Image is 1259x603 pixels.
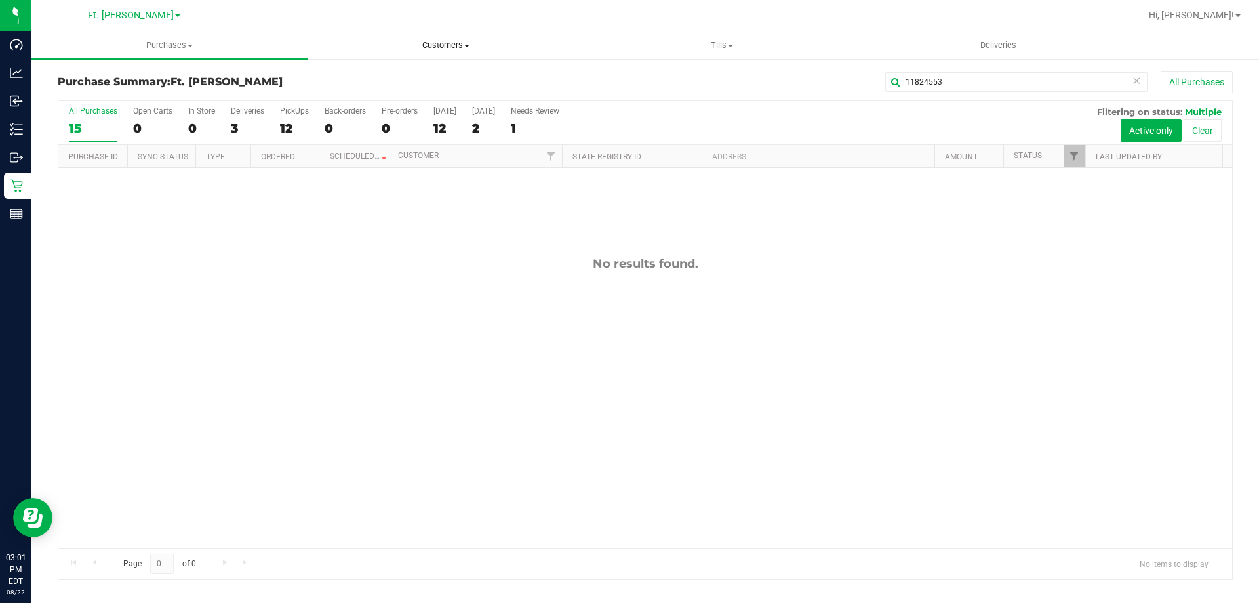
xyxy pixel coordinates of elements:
inline-svg: Inbound [10,94,23,108]
a: Deliveries [860,31,1136,59]
div: Pre-orders [382,106,418,115]
button: All Purchases [1161,71,1233,93]
div: Deliveries [231,106,264,115]
button: Active only [1121,119,1182,142]
inline-svg: Analytics [10,66,23,79]
a: Customer [398,151,439,160]
div: 12 [280,121,309,136]
p: 08/22 [6,587,26,597]
div: 15 [69,121,117,136]
a: Filter [540,145,562,167]
div: 0 [325,121,366,136]
iframe: Resource center [13,498,52,537]
a: Status [1014,151,1042,160]
div: 0 [188,121,215,136]
span: Purchases [31,39,308,51]
a: Filter [1064,145,1085,167]
a: Sync Status [138,152,188,161]
a: Last Updated By [1096,152,1162,161]
button: Clear [1184,119,1222,142]
span: Deliveries [963,39,1034,51]
span: Hi, [PERSON_NAME]! [1149,10,1234,20]
a: Amount [945,152,978,161]
span: Ft. [PERSON_NAME] [88,10,174,21]
span: Page of 0 [112,554,207,574]
div: 0 [133,121,172,136]
inline-svg: Dashboard [10,38,23,51]
a: Purchase ID [68,152,118,161]
div: No results found. [58,257,1232,271]
div: 12 [433,121,456,136]
span: Multiple [1185,106,1222,117]
div: [DATE] [433,106,456,115]
div: Open Carts [133,106,172,115]
span: Customers [308,39,583,51]
inline-svg: Reports [10,207,23,220]
a: State Registry ID [572,152,641,161]
input: Search Purchase ID, Original ID, State Registry ID or Customer Name... [885,72,1148,92]
inline-svg: Outbound [10,151,23,164]
span: Clear [1132,72,1141,89]
a: Scheduled [330,152,390,161]
span: Tills [584,39,859,51]
th: Address [702,145,934,168]
div: 2 [472,121,495,136]
div: PickUps [280,106,309,115]
div: [DATE] [472,106,495,115]
a: Customers [308,31,584,59]
span: Filtering on status: [1097,106,1182,117]
a: Ordered [261,152,295,161]
div: Back-orders [325,106,366,115]
a: Purchases [31,31,308,59]
span: No items to display [1129,554,1219,573]
inline-svg: Retail [10,179,23,192]
p: 03:01 PM EDT [6,552,26,587]
div: Needs Review [511,106,559,115]
inline-svg: Inventory [10,123,23,136]
h3: Purchase Summary: [58,76,449,88]
div: All Purchases [69,106,117,115]
span: Ft. [PERSON_NAME] [170,75,283,88]
a: Tills [584,31,860,59]
div: 0 [382,121,418,136]
a: Type [206,152,225,161]
div: 1 [511,121,559,136]
div: In Store [188,106,215,115]
div: 3 [231,121,264,136]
